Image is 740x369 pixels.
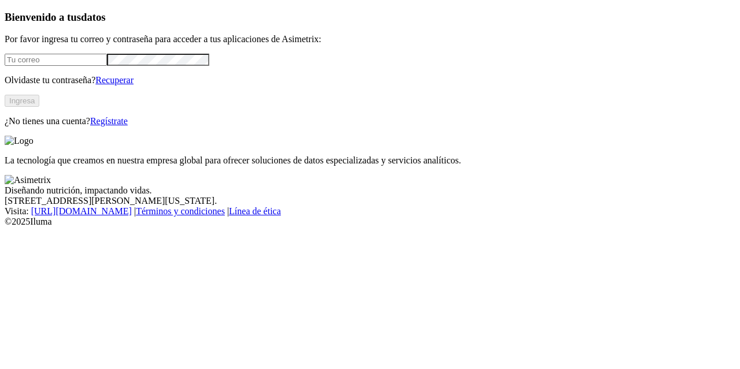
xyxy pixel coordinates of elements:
h3: Bienvenido a tus [5,11,735,24]
div: Diseñando nutrición, impactando vidas. [5,185,735,196]
input: Tu correo [5,54,107,66]
p: Por favor ingresa tu correo y contraseña para acceder a tus aplicaciones de Asimetrix: [5,34,735,44]
div: © 2025 Iluma [5,217,735,227]
div: Visita : | | [5,206,735,217]
img: Asimetrix [5,175,51,185]
a: Regístrate [90,116,128,126]
img: Logo [5,136,34,146]
div: [STREET_ADDRESS][PERSON_NAME][US_STATE]. [5,196,735,206]
a: [URL][DOMAIN_NAME] [31,206,132,216]
button: Ingresa [5,95,39,107]
a: Términos y condiciones [136,206,225,216]
p: Olvidaste tu contraseña? [5,75,735,85]
a: Recuperar [95,75,134,85]
p: La tecnología que creamos en nuestra empresa global para ofrecer soluciones de datos especializad... [5,155,735,166]
p: ¿No tienes una cuenta? [5,116,735,126]
a: Línea de ética [229,206,281,216]
span: datos [81,11,106,23]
